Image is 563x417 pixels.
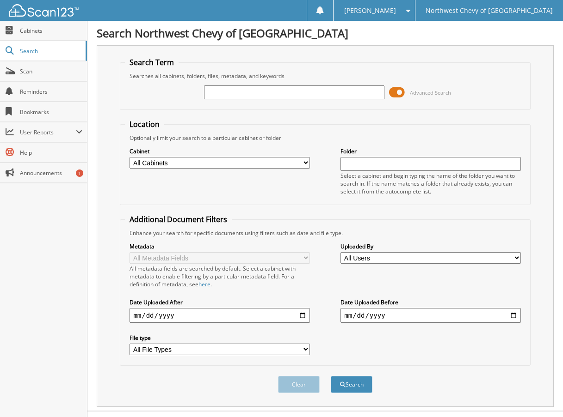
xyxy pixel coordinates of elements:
[20,47,81,55] span: Search
[340,172,520,195] div: Select a cabinet and begin typing the name of the folder you want to search in. If the name match...
[340,147,520,155] label: Folder
[130,242,309,250] label: Metadata
[125,57,179,67] legend: Search Term
[125,119,164,129] legend: Location
[331,376,372,393] button: Search
[340,308,520,323] input: end
[344,8,396,13] span: [PERSON_NAME]
[340,298,520,306] label: Date Uploaded Before
[340,242,520,250] label: Uploaded By
[198,280,210,288] a: here
[130,265,309,288] div: All metadata fields are searched by default. Select a cabinet with metadata to enable filtering b...
[20,88,82,96] span: Reminders
[130,334,309,342] label: File type
[125,214,232,224] legend: Additional Document Filters
[278,376,320,393] button: Clear
[20,169,82,177] span: Announcements
[130,147,309,155] label: Cabinet
[9,4,79,17] img: scan123-logo-white.svg
[20,149,82,157] span: Help
[20,27,82,35] span: Cabinets
[125,229,525,237] div: Enhance your search for specific documents using filters such as date and file type.
[125,134,525,142] div: Optionally limit your search to a particular cabinet or folder
[20,67,82,75] span: Scan
[97,25,554,41] h1: Search Northwest Chevy of [GEOGRAPHIC_DATA]
[410,89,451,96] span: Advanced Search
[130,298,309,306] label: Date Uploaded After
[125,72,525,80] div: Searches all cabinets, folders, files, metadata, and keywords
[76,169,83,177] div: 1
[20,108,82,116] span: Bookmarks
[130,308,309,323] input: start
[20,128,76,136] span: User Reports
[426,8,553,13] span: Northwest Chevy of [GEOGRAPHIC_DATA]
